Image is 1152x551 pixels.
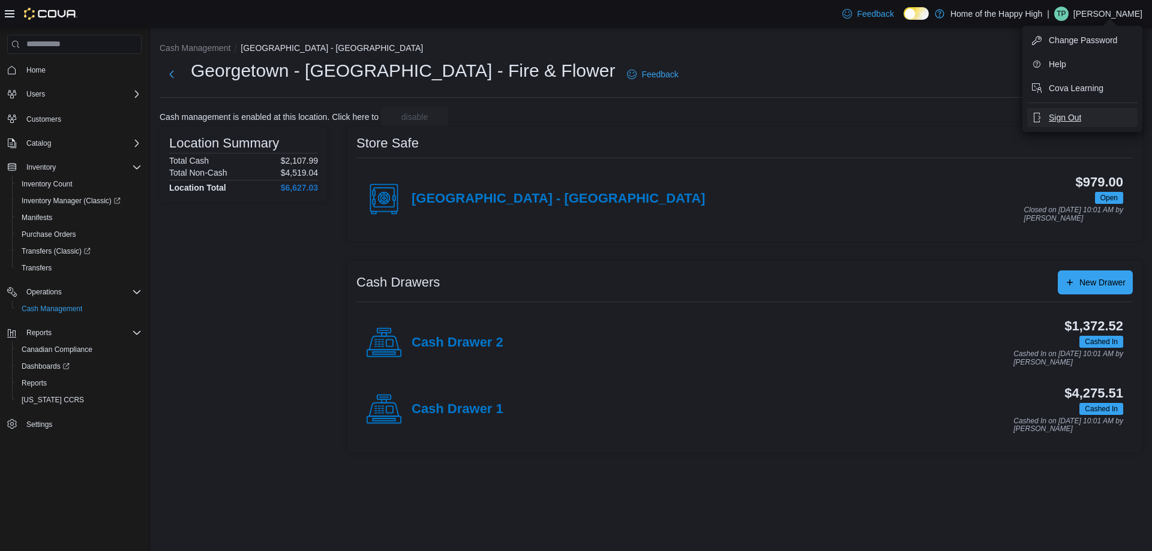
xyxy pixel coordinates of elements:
a: Transfers (Classic) [12,243,146,260]
button: Cash Management [160,43,230,53]
h3: Cash Drawers [356,275,440,290]
span: Open [1100,192,1118,203]
span: Inventory [22,160,142,174]
span: Operations [26,287,62,297]
a: Manifests [17,210,57,225]
button: Purchase Orders [12,226,146,243]
p: [PERSON_NAME] [1073,7,1142,21]
span: Help [1049,58,1066,70]
button: Reports [22,326,56,340]
span: Reports [17,376,142,390]
span: Inventory Manager (Classic) [22,196,121,206]
span: disable [401,111,428,123]
span: Inventory Count [17,177,142,191]
span: Reports [22,326,142,340]
button: Cova Learning [1027,79,1138,98]
h3: $979.00 [1076,175,1123,189]
nav: Complex example [7,56,142,464]
button: Users [22,87,50,101]
h1: Georgetown - [GEOGRAPHIC_DATA] - Fire & Flower [191,59,615,83]
span: Purchase Orders [22,230,76,239]
span: Inventory Manager (Classic) [17,194,142,208]
nav: An example of EuiBreadcrumbs [160,42,1142,56]
a: Feedback [622,62,683,86]
button: Help [1027,55,1138,74]
a: Inventory Manager (Classic) [12,192,146,209]
button: Reports [2,324,146,341]
a: Inventory Manager (Classic) [17,194,125,208]
button: Catalog [22,136,56,150]
span: New Drawer [1079,276,1126,288]
button: Users [2,86,146,103]
button: Sign Out [1027,108,1138,127]
span: Feedback [857,8,893,20]
a: Feedback [838,2,898,26]
span: Sign Out [1049,112,1081,124]
button: Canadian Compliance [12,341,146,358]
a: Dashboards [12,358,146,375]
span: Customers [22,111,142,126]
p: Cash management is enabled at this location. Click here to [160,112,379,122]
h4: Cash Drawer 1 [412,402,503,417]
span: Cash Management [17,302,142,316]
span: Users [22,87,142,101]
span: Washington CCRS [17,393,142,407]
h4: Location Total [169,183,226,192]
span: TP [1057,7,1066,21]
span: Cashed In [1085,336,1118,347]
span: Inventory [26,162,56,172]
button: Cash Management [12,300,146,317]
span: Home [26,65,46,75]
span: Transfers (Classic) [17,244,142,258]
button: Change Password [1027,31,1138,50]
h4: [GEOGRAPHIC_DATA] - [GEOGRAPHIC_DATA] [412,191,705,207]
span: Settings [22,417,142,432]
span: Purchase Orders [17,227,142,242]
button: Next [160,62,184,86]
button: Home [2,61,146,79]
span: Users [26,89,45,99]
button: Transfers [12,260,146,276]
h3: $1,372.52 [1064,319,1123,333]
button: Inventory [22,160,61,174]
span: Manifests [22,213,52,222]
span: Settings [26,420,52,429]
h6: Total Cash [169,156,209,165]
a: Transfers [17,261,56,275]
button: Operations [22,285,67,299]
span: Inventory Count [22,179,73,189]
p: | [1047,7,1049,21]
span: Transfers (Classic) [22,246,91,256]
span: Cashed In [1085,404,1118,414]
button: Inventory Count [12,176,146,192]
span: [US_STATE] CCRS [22,395,84,405]
span: Dashboards [17,359,142,374]
h4: Cash Drawer 2 [412,335,503,351]
a: Home [22,63,50,77]
span: Feedback [641,68,678,80]
a: Dashboards [17,359,74,374]
span: Open [1095,192,1123,204]
span: Reports [22,378,47,388]
button: New Drawer [1058,270,1133,294]
p: $2,107.99 [281,156,318,165]
h3: Location Summary [169,136,279,150]
button: Inventory [2,159,146,176]
p: Cashed In on [DATE] 10:01 AM by [PERSON_NAME] [1013,417,1123,433]
h6: Total Non-Cash [169,168,227,177]
a: Purchase Orders [17,227,81,242]
span: Operations [22,285,142,299]
span: Catalog [26,138,51,148]
button: Manifests [12,209,146,226]
a: Reports [17,376,52,390]
p: Cashed In on [DATE] 10:01 AM by [PERSON_NAME] [1013,350,1123,366]
span: Dashboards [22,362,70,371]
button: Customers [2,110,146,127]
a: Canadian Compliance [17,342,97,357]
span: Catalog [22,136,142,150]
button: Catalog [2,135,146,152]
span: Cash Management [22,304,82,314]
a: Inventory Count [17,177,77,191]
a: [US_STATE] CCRS [17,393,89,407]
